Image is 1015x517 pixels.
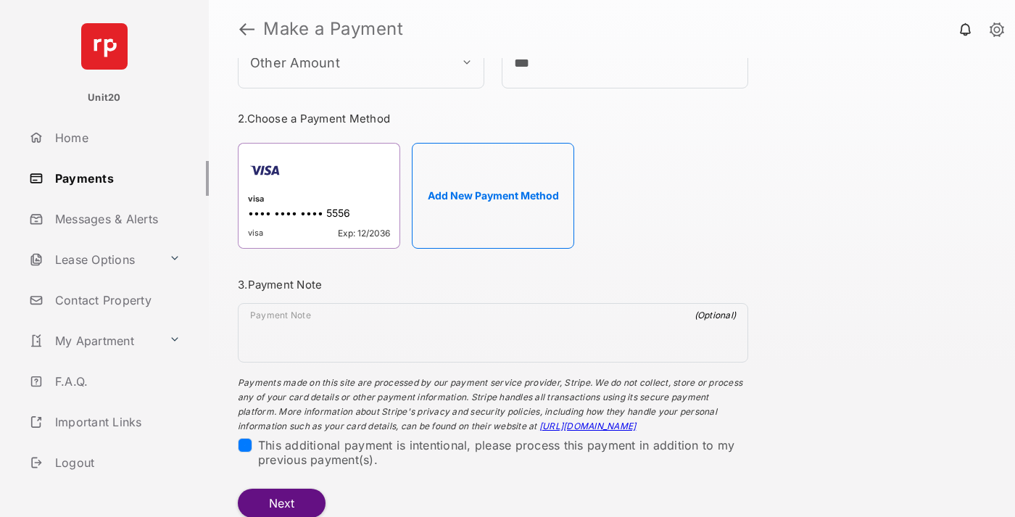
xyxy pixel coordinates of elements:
[23,202,209,236] a: Messages & Alerts
[88,91,121,105] p: Unit20
[23,405,186,439] a: Important Links
[81,23,128,70] img: svg+xml;base64,PHN2ZyB4bWxucz0iaHR0cDovL3d3dy53My5vcmcvMjAwMC9zdmciIHdpZHRoPSI2NCIgaGVpZ2h0PSI2NC...
[258,438,734,467] span: This additional payment is intentional, please process this payment in addition to my previous pa...
[539,421,636,431] a: [URL][DOMAIN_NAME]
[238,143,400,249] div: visa•••• •••• •••• 5556visaExp: 12/2036
[23,120,209,155] a: Home
[248,228,263,239] span: visa
[238,278,748,291] h3: 3. Payment Note
[23,445,209,480] a: Logout
[238,112,748,125] h3: 2. Choose a Payment Method
[23,161,209,196] a: Payments
[338,228,390,239] span: Exp: 12/2036
[263,20,403,38] strong: Make a Payment
[412,143,574,249] button: Add New Payment Method
[23,323,163,358] a: My Apartment
[238,377,742,431] span: Payments made on this site are processed by our payment service provider, Stripe. We do not colle...
[248,207,390,222] div: •••• •••• •••• 5556
[23,283,209,318] a: Contact Property
[23,242,163,277] a: Lease Options
[248,194,390,207] div: visa
[23,364,209,399] a: F.A.Q.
